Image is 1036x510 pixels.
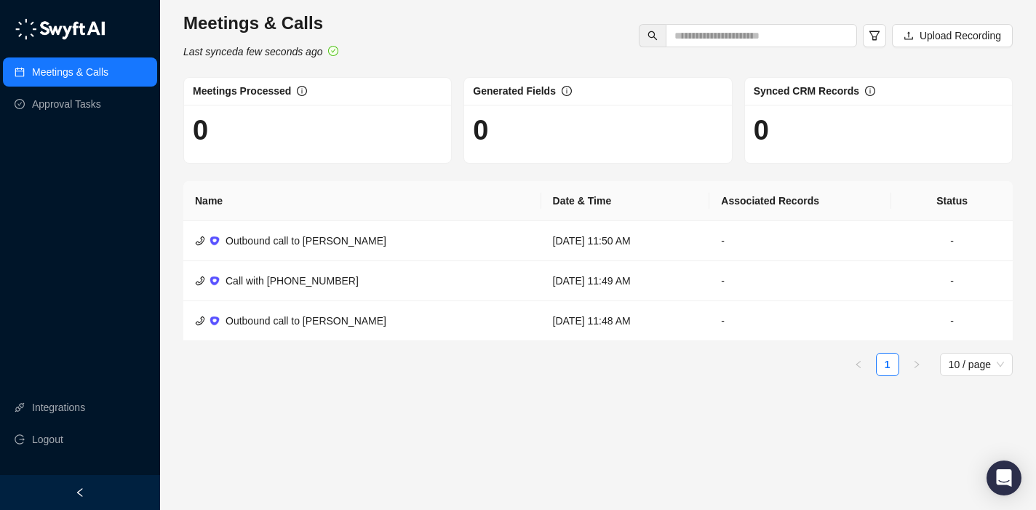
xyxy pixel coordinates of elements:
a: 1 [877,354,898,375]
img: ix+ea6nV3o2uKgAAAABJRU5ErkJggg== [210,316,220,326]
span: Synced CRM Records [754,85,859,97]
li: 1 [876,353,899,376]
span: left [75,487,85,498]
div: Open Intercom Messenger [987,461,1021,495]
span: filter [869,30,880,41]
span: logout [15,434,25,445]
td: [DATE] 11:48 AM [541,301,710,341]
h1: 0 [754,113,1003,147]
span: info-circle [297,86,307,96]
h3: Meetings & Calls [183,12,338,35]
th: Date & Time [541,181,710,221]
span: info-circle [865,86,875,96]
h1: 0 [193,113,442,147]
button: left [847,353,870,376]
span: phone [195,236,205,246]
td: - [891,301,1013,341]
span: Meetings Processed [193,85,291,97]
th: Status [891,181,1013,221]
a: Approval Tasks [32,89,101,119]
span: phone [195,276,205,286]
button: right [905,353,928,376]
td: [DATE] 11:49 AM [541,261,710,301]
a: Integrations [32,393,85,422]
img: ix+ea6nV3o2uKgAAAABJRU5ErkJggg== [210,276,220,286]
h1: 0 [473,113,722,147]
li: Previous Page [847,353,870,376]
i: Last synced a few seconds ago [183,46,322,57]
span: check-circle [328,46,338,56]
button: Upload Recording [892,24,1013,47]
td: - [891,261,1013,301]
span: Logout [32,425,63,454]
span: upload [904,31,914,41]
img: ix+ea6nV3o2uKgAAAABJRU5ErkJggg== [210,236,220,246]
span: Generated Fields [473,85,556,97]
li: Next Page [905,353,928,376]
th: Associated Records [709,181,891,221]
span: phone [195,316,205,326]
img: logo-05li4sbe.png [15,18,105,40]
span: Outbound call to [PERSON_NAME] [226,315,386,327]
th: Name [183,181,541,221]
span: left [854,360,863,369]
a: Meetings & Calls [32,57,108,87]
span: search [647,31,658,41]
span: Call with [PHONE_NUMBER] [226,275,359,287]
div: Page Size [940,353,1013,376]
td: - [709,261,891,301]
td: - [891,221,1013,261]
span: right [912,360,921,369]
td: - [709,301,891,341]
span: Outbound call to [PERSON_NAME] [226,235,386,247]
span: Upload Recording [920,28,1001,44]
span: 10 / page [949,354,1004,375]
span: info-circle [562,86,572,96]
td: - [709,221,891,261]
td: [DATE] 11:50 AM [541,221,710,261]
